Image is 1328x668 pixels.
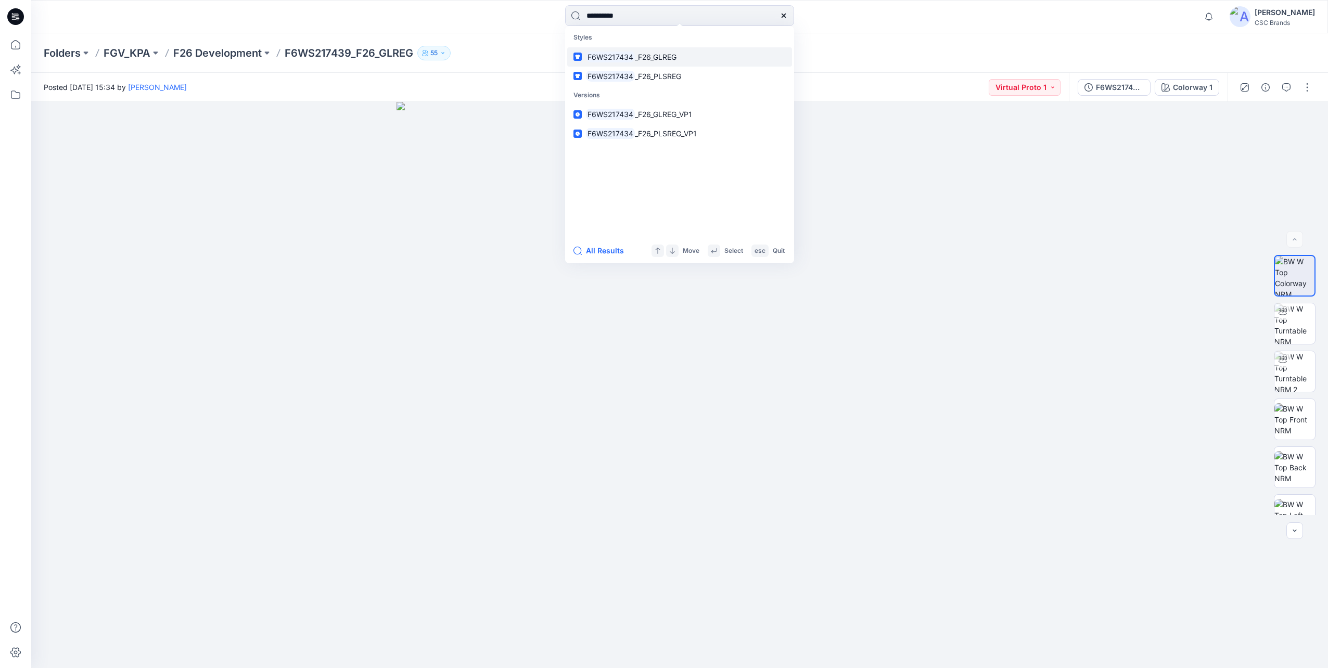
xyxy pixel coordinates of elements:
[430,47,438,59] p: 55
[44,46,81,60] a: Folders
[1078,79,1151,96] button: F6WS217439_F26_GLREG_VP1
[567,67,792,86] a: F6WS217434_F26_PLSREG
[1173,82,1212,93] div: Colorway 1
[635,72,681,81] span: _F26_PLSREG
[1230,6,1250,27] img: avatar
[1274,403,1315,436] img: BW W Top Front NRM
[586,108,635,120] mark: F6WS217434
[567,86,792,105] p: Versions
[635,110,692,119] span: _F26_GLREG_VP1
[567,105,792,124] a: F6WS217434_F26_GLREG_VP1
[173,46,262,60] a: F26 Development
[635,129,697,138] span: _F26_PLSREG_VP1
[1275,256,1314,296] img: BW W Top Colorway NRM
[44,82,187,93] span: Posted [DATE] 15:34 by
[128,83,187,92] a: [PERSON_NAME]
[417,46,451,60] button: 55
[104,46,150,60] a: FGV_KPA
[285,46,413,60] p: F6WS217439_F26_GLREG
[586,70,635,82] mark: F6WS217434
[1257,79,1274,96] button: Details
[1255,19,1315,27] div: CSC Brands
[724,246,743,256] p: Select
[567,28,792,47] p: Styles
[1155,79,1219,96] button: Colorway 1
[567,124,792,143] a: F6WS217434_F26_PLSREG_VP1
[586,51,635,63] mark: F6WS217434
[586,127,635,139] mark: F6WS217434
[397,102,963,668] img: eyJhbGciOiJIUzI1NiIsImtpZCI6IjAiLCJzbHQiOiJzZXMiLCJ0eXAiOiJKV1QifQ.eyJkYXRhIjp7InR5cGUiOiJzdG9yYW...
[1274,451,1315,484] img: BW W Top Back NRM
[773,246,785,256] p: Quit
[683,246,699,256] p: Move
[635,53,676,61] span: _F26_GLREG
[1274,499,1315,532] img: BW W Top Left NRM
[573,245,631,257] button: All Results
[1255,6,1315,19] div: [PERSON_NAME]
[1274,303,1315,344] img: BW W Top Turntable NRM
[1274,351,1315,392] img: BW W Top Turntable NRM 2
[755,246,765,256] p: esc
[1096,82,1144,93] div: F6WS217439_F26_GLREG_VP1
[567,47,792,67] a: F6WS217434_F26_GLREG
